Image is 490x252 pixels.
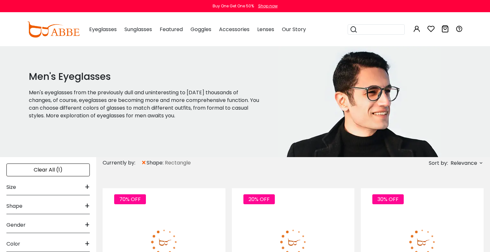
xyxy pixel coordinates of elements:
span: Lenses [257,26,274,33]
div: Clear All (1) [6,164,90,176]
span: Goggles [190,26,211,33]
div: Buy One Get One 50% [213,3,254,9]
span: + [85,198,90,214]
span: shape: [147,159,165,167]
span: 20% OFF [243,194,275,204]
span: 70% OFF [114,194,146,204]
span: Our Story [282,26,306,33]
img: men's eyeglasses [278,45,441,157]
h1: Men's Eyeglasses [29,71,262,82]
img: abbeglasses.com [27,21,80,38]
p: Men's eyeglasses from the previously dull and uninteresting to [DATE] thousands of changes, of co... [29,89,262,120]
span: Size [6,180,16,195]
span: Relevance [451,157,477,169]
a: Shop now [255,3,278,9]
span: Color [6,236,20,252]
span: Eyeglasses [89,26,117,33]
span: + [85,236,90,252]
span: Featured [160,26,183,33]
span: Accessories [219,26,249,33]
span: + [85,217,90,233]
span: 30% OFF [372,194,404,204]
span: Gender [6,217,26,233]
span: Sort by: [429,159,448,167]
div: Currently by: [103,157,141,169]
span: Sunglasses [124,26,152,33]
div: Shop now [258,3,278,9]
span: Shape [6,198,22,214]
span: + [85,180,90,195]
span: × [141,157,147,169]
span: Rectangle [165,159,191,167]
